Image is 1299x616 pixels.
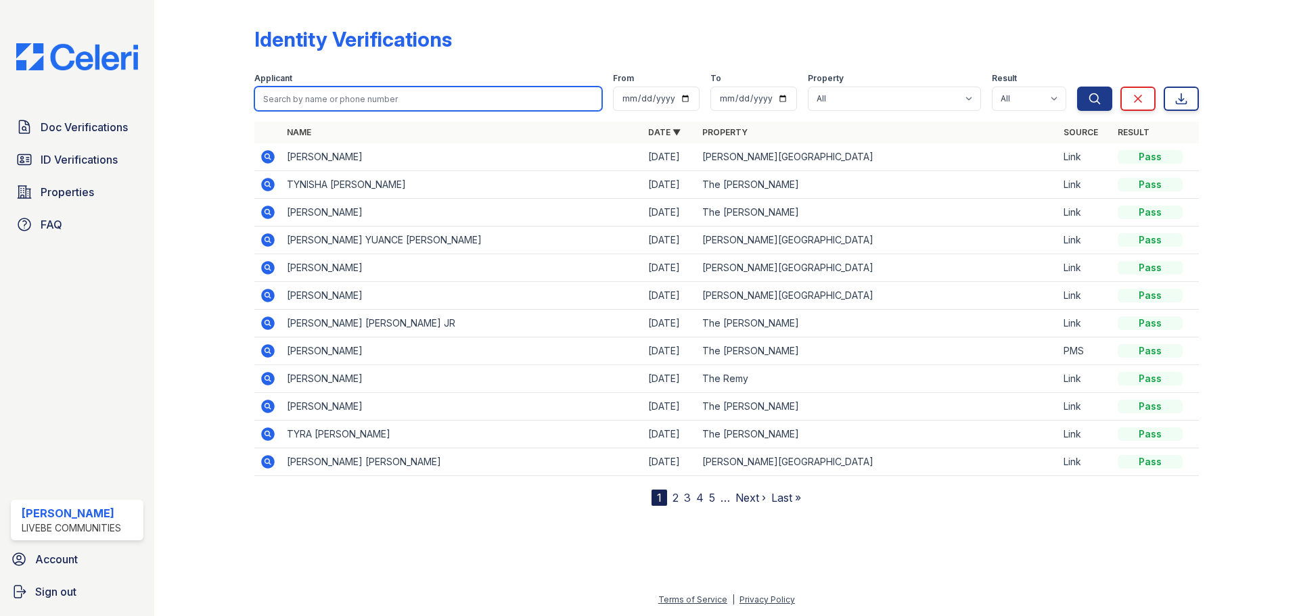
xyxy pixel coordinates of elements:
[658,594,727,605] a: Terms of Service
[1118,455,1183,469] div: Pass
[281,310,643,337] td: [PERSON_NAME] [PERSON_NAME] JR
[721,490,730,506] span: …
[287,127,311,137] a: Name
[1058,421,1112,448] td: Link
[281,393,643,421] td: [PERSON_NAME]
[1118,316,1183,330] div: Pass
[1118,206,1183,219] div: Pass
[709,491,715,504] a: 5
[281,254,643,282] td: [PERSON_NAME]
[1118,400,1183,413] div: Pass
[41,151,118,168] span: ID Verifications
[643,393,697,421] td: [DATE]
[1058,310,1112,337] td: Link
[697,143,1058,171] td: [PERSON_NAME][GEOGRAPHIC_DATA]
[697,199,1058,227] td: The [PERSON_NAME]
[697,227,1058,254] td: [PERSON_NAME][GEOGRAPHIC_DATA]
[732,594,735,605] div: |
[254,87,602,111] input: Search by name or phone number
[1058,227,1112,254] td: Link
[1118,178,1183,191] div: Pass
[1118,372,1183,385] div: Pass
[254,27,452,51] div: Identity Verifications
[643,171,697,199] td: [DATE]
[5,546,149,573] a: Account
[697,337,1058,365] td: The [PERSON_NAME]
[1058,365,1112,393] td: Link
[697,365,1058,393] td: The Remy
[739,594,795,605] a: Privacy Policy
[735,491,766,504] a: Next ›
[1058,171,1112,199] td: Link
[11,146,143,173] a: ID Verifications
[697,448,1058,476] td: [PERSON_NAME][GEOGRAPHIC_DATA]
[22,521,121,535] div: LiveBe Communities
[1118,127,1149,137] a: Result
[643,337,697,365] td: [DATE]
[808,73,844,84] label: Property
[697,282,1058,310] td: [PERSON_NAME][GEOGRAPHIC_DATA]
[643,310,697,337] td: [DATE]
[1118,289,1183,302] div: Pass
[697,393,1058,421] td: The [PERSON_NAME]
[696,491,704,504] a: 4
[684,491,691,504] a: 3
[22,505,121,521] div: [PERSON_NAME]
[643,282,697,310] td: [DATE]
[281,282,643,310] td: [PERSON_NAME]
[254,73,292,84] label: Applicant
[1118,233,1183,247] div: Pass
[643,227,697,254] td: [DATE]
[643,143,697,171] td: [DATE]
[643,199,697,227] td: [DATE]
[652,490,667,506] div: 1
[613,73,634,84] label: From
[992,73,1017,84] label: Result
[281,421,643,448] td: TYRA [PERSON_NAME]
[702,127,748,137] a: Property
[697,310,1058,337] td: The [PERSON_NAME]
[697,254,1058,282] td: [PERSON_NAME][GEOGRAPHIC_DATA]
[281,199,643,227] td: [PERSON_NAME]
[643,365,697,393] td: [DATE]
[41,216,62,233] span: FAQ
[11,179,143,206] a: Properties
[1118,261,1183,275] div: Pass
[35,551,78,567] span: Account
[1058,393,1112,421] td: Link
[1118,427,1183,441] div: Pass
[697,171,1058,199] td: The [PERSON_NAME]
[281,365,643,393] td: [PERSON_NAME]
[281,227,643,254] td: [PERSON_NAME] YUANCE [PERSON_NAME]
[281,143,643,171] td: [PERSON_NAME]
[281,337,643,365] td: [PERSON_NAME]
[11,211,143,238] a: FAQ
[35,584,76,600] span: Sign out
[1058,337,1112,365] td: PMS
[643,421,697,448] td: [DATE]
[281,448,643,476] td: [PERSON_NAME] [PERSON_NAME]
[673,491,679,504] a: 2
[11,114,143,141] a: Doc Verifications
[1118,150,1183,164] div: Pass
[1058,448,1112,476] td: Link
[697,421,1058,448] td: The [PERSON_NAME]
[648,127,681,137] a: Date ▼
[1058,143,1112,171] td: Link
[771,491,801,504] a: Last »
[5,578,149,605] a: Sign out
[643,254,697,282] td: [DATE]
[281,171,643,199] td: TYNISHA [PERSON_NAME]
[643,448,697,476] td: [DATE]
[1118,344,1183,358] div: Pass
[1064,127,1098,137] a: Source
[1058,282,1112,310] td: Link
[1058,254,1112,282] td: Link
[710,73,721,84] label: To
[1058,199,1112,227] td: Link
[5,43,149,70] img: CE_Logo_Blue-a8612792a0a2168367f1c8372b55b34899dd931a85d93a1a3d3e32e68fde9ad4.png
[41,119,128,135] span: Doc Verifications
[41,184,94,200] span: Properties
